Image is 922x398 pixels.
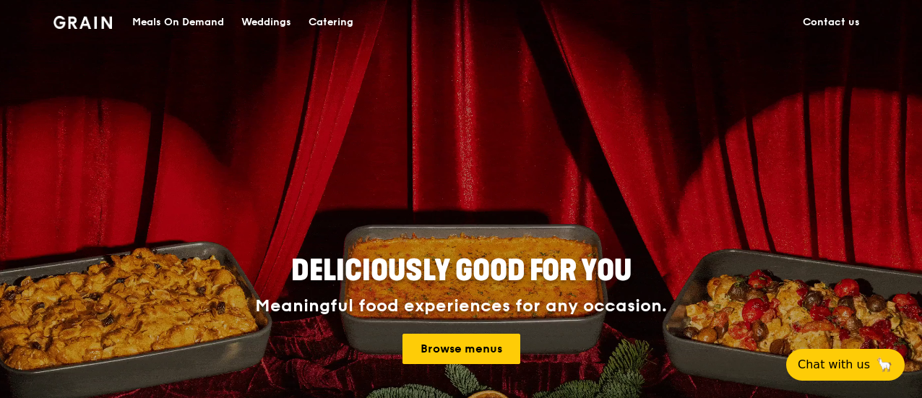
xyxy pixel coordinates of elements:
a: Weddings [233,1,300,44]
div: Weddings [241,1,291,44]
a: Browse menus [402,334,520,364]
div: Meaningful food experiences for any occasion. [201,296,721,316]
span: 🦙 [876,356,893,373]
div: Catering [309,1,353,44]
img: Grain [53,16,112,29]
button: Chat with us🦙 [786,349,905,381]
div: Meals On Demand [132,1,224,44]
span: Chat with us [798,356,870,373]
a: Contact us [794,1,869,44]
a: Catering [300,1,362,44]
span: Deliciously good for you [291,254,632,288]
